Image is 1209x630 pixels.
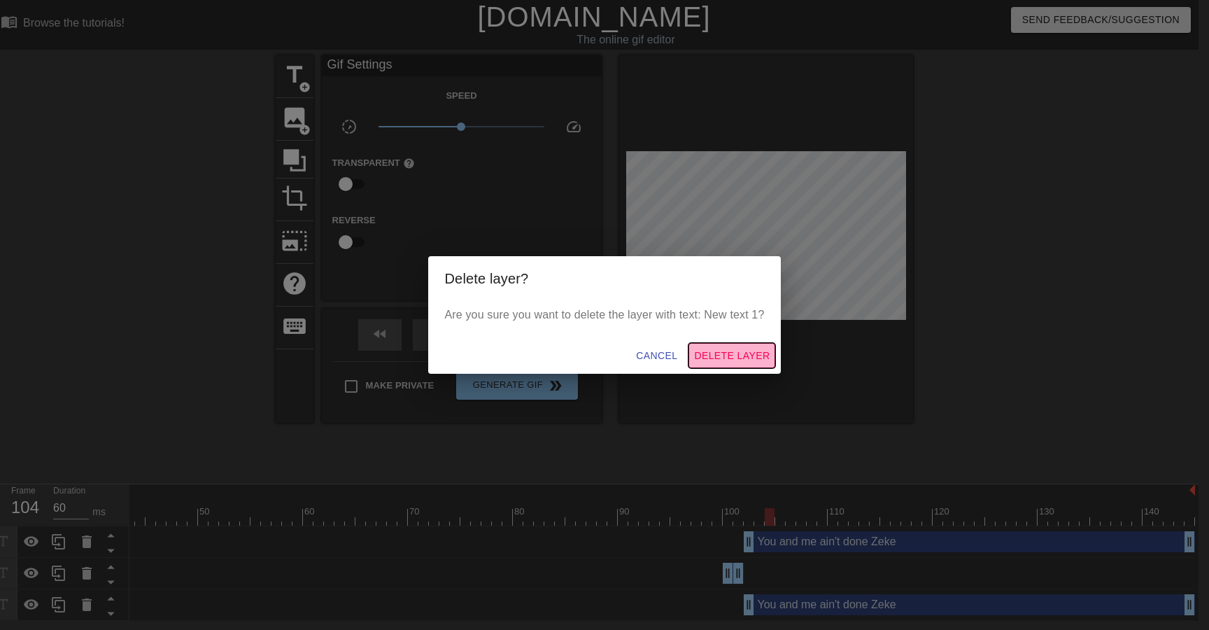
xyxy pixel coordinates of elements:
p: Are you sure you want to delete the layer with text: New text 1? [445,307,765,323]
span: Cancel [636,347,677,365]
button: Delete Layer [688,343,775,369]
span: Delete Layer [694,347,770,365]
h2: Delete layer? [445,267,765,290]
button: Cancel [630,343,683,369]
